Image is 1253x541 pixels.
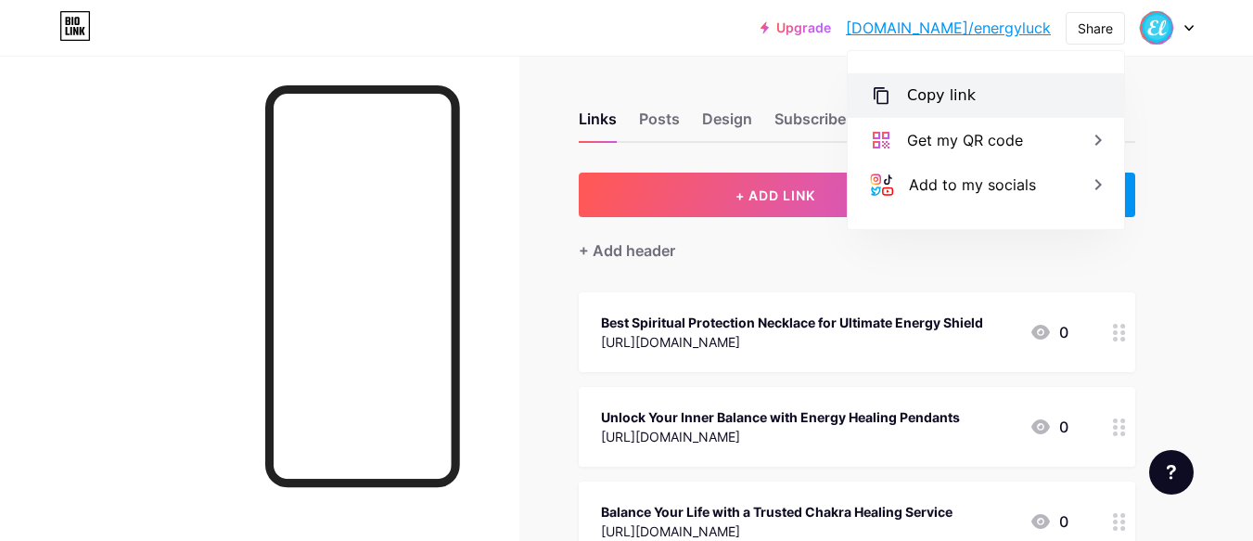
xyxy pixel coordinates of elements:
[702,108,752,141] div: Design
[601,522,953,541] div: [URL][DOMAIN_NAME]
[1029,321,1068,343] div: 0
[601,407,960,427] div: Unlock Your Inner Balance with Energy Healing Pendants
[639,108,680,141] div: Posts
[601,313,983,332] div: Best Spiritual Protection Necklace for Ultimate Energy Shield
[579,173,973,217] button: + ADD LINK
[601,502,953,522] div: Balance Your Life with a Trusted Chakra Healing Service
[579,108,617,141] div: Links
[907,129,1023,151] div: Get my QR code
[601,427,960,446] div: [URL][DOMAIN_NAME]
[761,20,831,35] a: Upgrade
[774,108,860,141] div: Subscribers
[601,332,983,352] div: [URL][DOMAIN_NAME]
[1029,416,1068,438] div: 0
[735,187,815,203] span: + ADD LINK
[1029,510,1068,533] div: 0
[1078,19,1113,38] div: Share
[909,174,1036,196] div: Add to my socials
[846,17,1051,39] a: [DOMAIN_NAME]/energyluck
[579,239,675,262] div: + Add header
[1139,10,1174,45] img: energyluck
[907,84,976,107] div: Copy link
